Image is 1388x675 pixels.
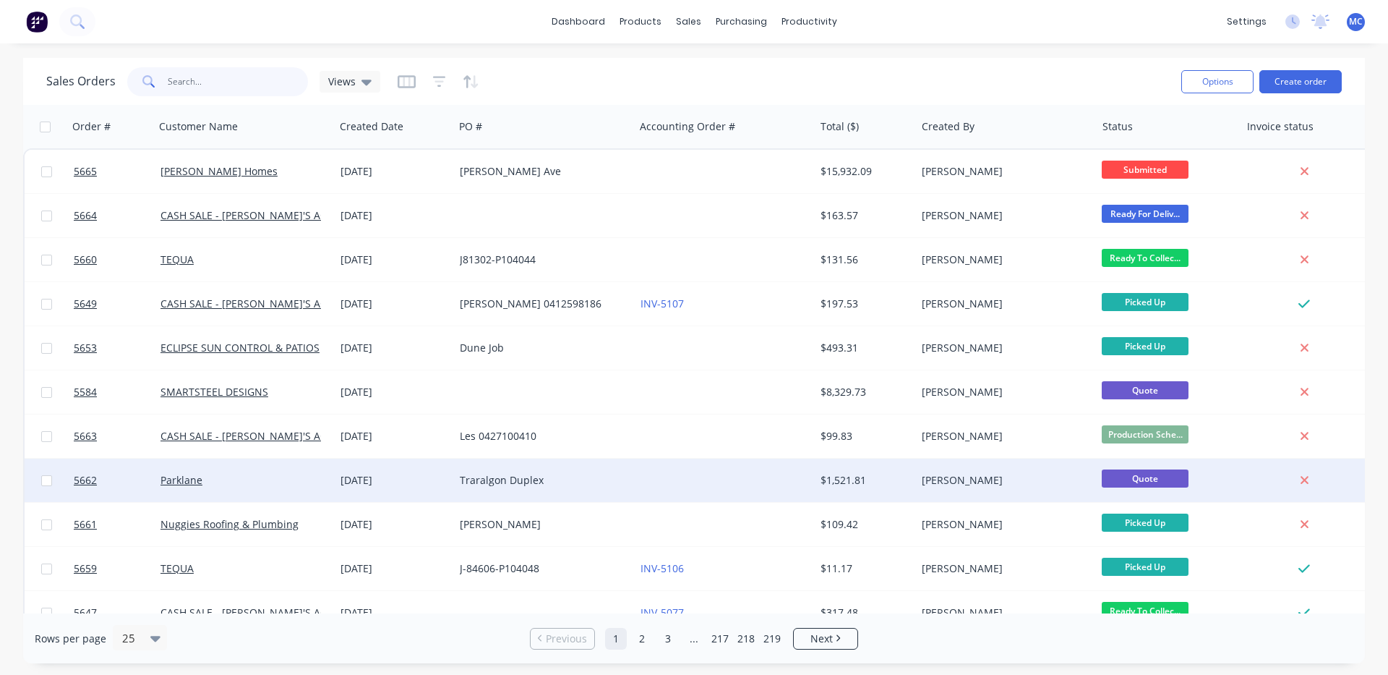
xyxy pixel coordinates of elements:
[774,11,844,33] div: productivity
[1102,293,1188,311] span: Picked Up
[1102,337,1188,355] span: Picked Up
[761,628,783,650] a: Page 219
[160,385,268,399] a: SMARTSTEEL DESIGNS
[74,503,160,546] a: 5661
[1102,381,1188,399] span: Quote
[922,252,1082,267] div: [PERSON_NAME]
[74,341,97,355] span: 5653
[794,632,857,646] a: Next page
[810,632,833,646] span: Next
[74,429,97,443] span: 5663
[74,517,97,532] span: 5661
[922,606,1082,620] div: [PERSON_NAME]
[922,561,1082,576] div: [PERSON_NAME]
[26,11,48,33] img: Factory
[460,561,620,576] div: J-84606-P104048
[605,628,627,650] a: Page 1 is your current page
[340,385,448,399] div: [DATE]
[922,385,1082,399] div: [PERSON_NAME]
[821,164,906,179] div: $15,932.09
[340,606,448,620] div: [DATE]
[460,341,620,355] div: Dune Job
[922,517,1082,532] div: [PERSON_NAME]
[459,119,482,134] div: PO #
[74,326,160,370] a: 5653
[340,341,448,355] div: [DATE]
[922,164,1082,179] div: [PERSON_NAME]
[74,591,160,634] a: 5647
[160,473,202,487] a: Parklane
[35,632,106,646] span: Rows per page
[340,119,403,134] div: Created Date
[531,632,594,646] a: Previous page
[821,606,906,620] div: $317.48
[669,11,708,33] div: sales
[1102,470,1188,488] span: Quote
[340,429,448,443] div: [DATE]
[922,429,1082,443] div: [PERSON_NAME]
[160,297,362,310] a: CASH SALE - [PERSON_NAME]'S ACCOUNT
[1102,514,1188,532] span: Picked Up
[74,385,97,399] span: 5584
[735,628,757,650] a: Page 218
[821,517,906,532] div: $109.42
[821,119,859,134] div: Total ($)
[821,473,906,488] div: $1,521.81
[544,11,612,33] a: dashboard
[1102,249,1188,267] span: Ready To Collec...
[708,11,774,33] div: purchasing
[160,164,278,178] a: [PERSON_NAME] Homes
[460,429,620,443] div: Les 0427100410
[821,561,906,576] div: $11.17
[74,164,97,179] span: 5665
[160,517,299,531] a: Nuggies Roofing & Plumbing
[1102,602,1188,620] span: Ready To Collec...
[74,561,97,576] span: 5659
[160,561,194,575] a: TEQUA
[657,628,679,650] a: Page 3
[340,208,448,223] div: [DATE]
[460,297,620,311] div: [PERSON_NAME] 0412598186
[460,252,620,267] div: J81302-P104044
[631,628,653,650] a: Page 2
[1102,161,1188,179] span: Submitted
[168,67,309,96] input: Search...
[72,119,111,134] div: Order #
[340,297,448,311] div: [DATE]
[821,208,906,223] div: $163.57
[1220,11,1274,33] div: settings
[922,473,1082,488] div: [PERSON_NAME]
[1102,119,1133,134] div: Status
[340,561,448,576] div: [DATE]
[340,164,448,179] div: [DATE]
[160,252,194,266] a: TEQUA
[821,385,906,399] div: $8,329.73
[74,415,160,458] a: 5663
[340,252,448,267] div: [DATE]
[340,517,448,532] div: [DATE]
[74,282,160,326] a: 5649
[74,459,160,502] a: 5662
[709,628,731,650] a: Page 217
[1259,70,1342,93] button: Create order
[328,74,356,89] span: Views
[683,628,705,650] a: Jump forward
[1181,70,1254,93] button: Options
[460,164,620,179] div: [PERSON_NAME] Ave
[821,341,906,355] div: $493.31
[1102,425,1188,443] span: Production Sche...
[1102,558,1188,576] span: Picked Up
[74,150,160,193] a: 5665
[74,194,160,237] a: 5664
[46,75,116,88] h1: Sales Orders
[160,429,362,443] a: CASH SALE - [PERSON_NAME]'S ACCOUNT
[524,628,864,650] ul: Pagination
[641,561,684,575] a: INV-5106
[74,473,97,488] span: 5662
[821,297,906,311] div: $197.53
[74,252,97,267] span: 5660
[340,473,448,488] div: [DATE]
[922,341,1082,355] div: [PERSON_NAME]
[74,547,160,590] a: 5659
[74,297,97,311] span: 5649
